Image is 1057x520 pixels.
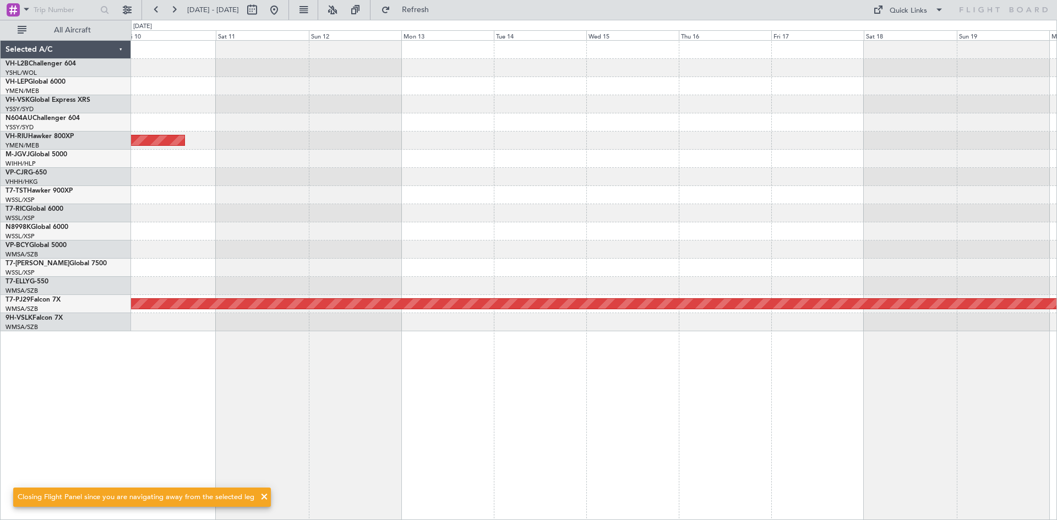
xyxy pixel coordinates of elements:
[6,287,38,295] a: WMSA/SZB
[6,169,28,176] span: VP-CJR
[6,232,35,240] a: WSSL/XSP
[6,188,27,194] span: T7-TST
[679,30,771,40] div: Thu 16
[393,6,439,14] span: Refresh
[890,6,927,17] div: Quick Links
[6,97,30,103] span: VH-VSK
[6,97,90,103] a: VH-VSKGlobal Express XRS
[6,269,35,277] a: WSSL/XSP
[18,492,254,503] div: Closing Flight Panel since you are navigating away from the selected leg
[6,151,67,158] a: M-JGVJGlobal 5000
[6,79,28,85] span: VH-LEP
[6,242,29,249] span: VP-BCY
[6,214,35,222] a: WSSL/XSP
[6,315,63,321] a: 9H-VSLKFalcon 7X
[29,26,116,34] span: All Aircraft
[6,79,66,85] a: VH-LEPGlobal 6000
[494,30,586,40] div: Tue 14
[6,297,30,303] span: T7-PJ29
[376,1,442,19] button: Refresh
[6,305,38,313] a: WMSA/SZB
[6,178,38,186] a: VHHH/HKG
[586,30,679,40] div: Wed 15
[6,169,47,176] a: VP-CJRG-650
[6,315,32,321] span: 9H-VSLK
[6,206,26,212] span: T7-RIC
[6,323,38,331] a: WMSA/SZB
[957,30,1049,40] div: Sun 19
[6,69,37,77] a: YSHL/WOL
[6,278,48,285] a: T7-ELLYG-550
[6,297,61,303] a: T7-PJ29Falcon 7X
[6,133,28,140] span: VH-RIU
[6,160,36,168] a: WIHH/HLP
[6,260,107,267] a: T7-[PERSON_NAME]Global 7500
[12,21,119,39] button: All Aircraft
[6,250,38,259] a: WMSA/SZB
[6,115,80,122] a: N604AUChallenger 604
[309,30,401,40] div: Sun 12
[123,30,216,40] div: Fri 10
[34,2,97,18] input: Trip Number
[6,141,39,150] a: YMEN/MEB
[864,30,956,40] div: Sat 18
[6,260,69,267] span: T7-[PERSON_NAME]
[771,30,864,40] div: Fri 17
[6,206,63,212] a: T7-RICGlobal 6000
[6,105,34,113] a: YSSY/SYD
[6,133,74,140] a: VH-RIUHawker 800XP
[6,61,76,67] a: VH-L2BChallenger 604
[6,61,29,67] span: VH-L2B
[6,115,32,122] span: N604AU
[6,123,34,132] a: YSSY/SYD
[6,87,39,95] a: YMEN/MEB
[6,224,68,231] a: N8998KGlobal 6000
[6,151,30,158] span: M-JGVJ
[6,188,73,194] a: T7-TSTHawker 900XP
[6,242,67,249] a: VP-BCYGlobal 5000
[6,224,31,231] span: N8998K
[868,1,949,19] button: Quick Links
[187,5,239,15] span: [DATE] - [DATE]
[401,30,494,40] div: Mon 13
[133,22,152,31] div: [DATE]
[216,30,308,40] div: Sat 11
[6,278,30,285] span: T7-ELLY
[6,196,35,204] a: WSSL/XSP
